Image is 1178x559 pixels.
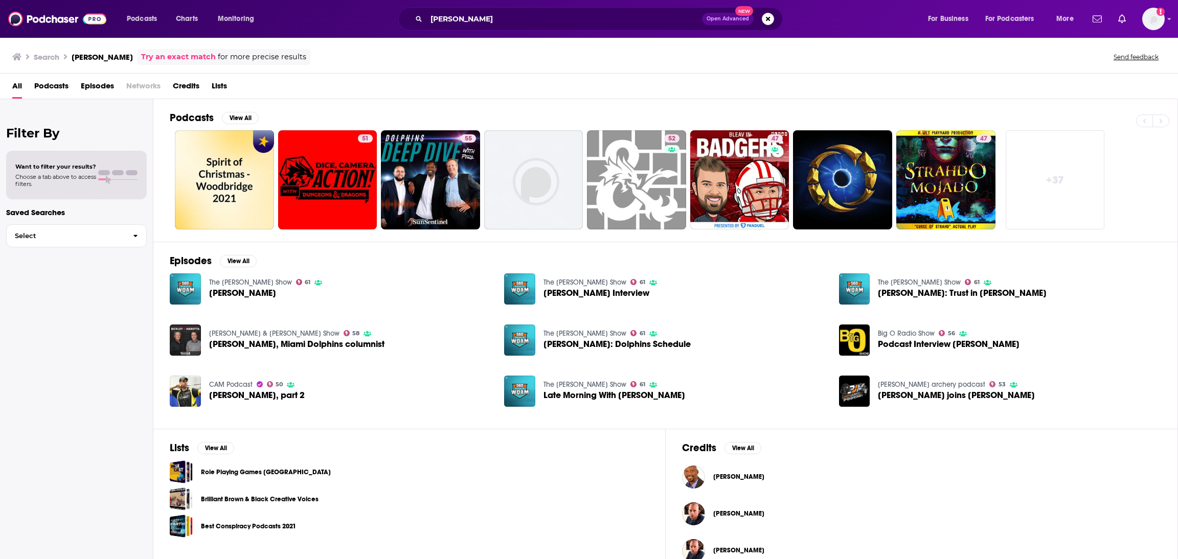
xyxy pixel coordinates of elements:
[921,11,981,27] button: open menu
[839,324,870,356] img: Podcast Interview Chris Perkins
[985,12,1034,26] span: For Podcasters
[543,289,649,297] a: Chris Perkins Interview
[173,78,199,99] a: Credits
[170,254,257,267] a: EpisodesView All
[1157,8,1165,16] svg: Add a profile image
[682,441,716,454] h2: Credits
[504,376,535,407] img: Late Morning With Chris Perkins
[34,52,59,62] h3: Search
[218,51,306,63] span: for more precise results
[201,521,296,532] a: Best Conspiracy Podcasts 2021
[543,380,626,389] a: The Joe Rose Show
[465,134,472,144] span: 55
[1056,12,1074,26] span: More
[939,330,955,336] a: 56
[543,340,691,348] a: Chris Perkins: Dolphins Schedule
[1006,130,1105,229] a: +37
[878,289,1047,297] a: Chris Perkins: Trust in Chris Grier
[170,273,201,305] img: Chris Perkins
[209,278,292,287] a: The Joe Rose Show
[878,289,1047,297] span: [PERSON_NAME]: Trust in [PERSON_NAME]
[197,442,234,454] button: View All
[212,78,227,99] a: Lists
[278,130,377,229] a: 51
[209,289,276,297] span: [PERSON_NAME]
[408,7,792,31] div: Search podcasts, credits, & more...
[170,460,193,483] span: Role Playing Games Australia
[344,330,360,336] a: 58
[682,497,1161,530] button: Christopher PerkinsChristopher Perkins
[8,9,106,29] img: Podchaser - Follow, Share and Rate Podcasts
[1142,8,1165,30] button: Show profile menu
[127,12,157,26] span: Podcasts
[839,376,870,407] a: Chris Perkins joins Mathews
[120,11,170,27] button: open menu
[209,329,339,338] a: Bickley & Marotta Show
[979,11,1049,27] button: open menu
[543,278,626,287] a: The Joe Rose Show
[640,382,645,387] span: 61
[724,442,761,454] button: View All
[702,13,754,25] button: Open AdvancedNew
[170,441,189,454] h2: Lists
[543,391,685,400] a: Late Morning With Chris Perkins
[878,278,961,287] a: The Joe Rose Show
[504,324,535,356] img: Chris Perkins: Dolphins Schedule
[6,126,147,141] h2: Filter By
[630,279,645,285] a: 61
[976,134,991,143] a: 47
[34,78,69,99] a: Podcasts
[209,340,384,348] span: [PERSON_NAME], Miami Dolphins columnist
[682,502,705,525] img: Christopher Perkins
[878,340,1020,348] span: Podcast Interview [PERSON_NAME]
[630,381,645,387] a: 61
[72,52,133,62] h3: [PERSON_NAME]
[878,391,1035,400] a: Chris Perkins joins Mathews
[980,134,987,144] span: 47
[15,173,96,188] span: Choose a tab above to access filters.
[6,224,147,247] button: Select
[220,255,257,267] button: View All
[209,391,305,400] a: Chris Perkins, part 2
[1114,10,1130,28] a: Show notifications dropdown
[209,391,305,400] span: [PERSON_NAME], part 2
[504,273,535,305] img: Chris Perkins Interview
[878,340,1020,348] a: Podcast Interview Chris Perkins
[170,376,201,407] img: Chris Perkins, part 2
[1049,11,1086,27] button: open menu
[170,441,234,454] a: ListsView All
[170,324,201,356] img: Chris Perkins, Miami Dolphins columnist
[209,289,276,297] a: Chris Perkins
[878,329,935,338] a: Big O Radio Show
[974,280,980,285] span: 61
[878,391,1035,400] span: [PERSON_NAME] joins [PERSON_NAME]
[276,382,283,387] span: 50
[713,509,764,518] a: Christopher Perkins
[209,380,253,389] a: CAM Podcast
[267,381,283,387] a: 50
[543,391,685,400] span: Late Morning With [PERSON_NAME]
[176,12,198,26] span: Charts
[587,130,686,229] a: 52
[461,134,476,143] a: 55
[126,78,161,99] span: Networks
[305,280,310,285] span: 61
[218,12,254,26] span: Monitoring
[170,515,193,538] a: Best Conspiracy Podcasts 2021
[839,273,870,305] img: Chris Perkins: Trust in Chris Grier
[15,163,96,170] span: Want to filter your results?
[201,494,319,505] a: Brilliant Brown & Black Creative Voices
[640,280,645,285] span: 61
[1142,8,1165,30] span: Logged in as LindaBurns
[735,6,754,16] span: New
